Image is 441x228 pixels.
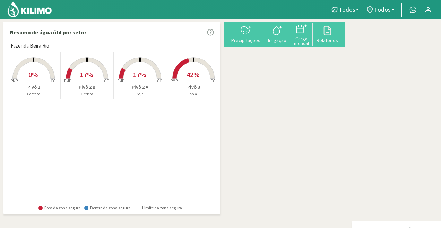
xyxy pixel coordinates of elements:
[61,84,114,91] p: Pivô 2 B
[134,205,182,210] span: Limite da zona segura
[313,25,342,43] button: Relatórios
[133,70,146,79] span: 17%
[167,91,220,97] p: Soja
[7,1,52,18] img: Kilimo
[374,6,391,13] span: Todos
[28,70,38,79] span: 0%
[187,70,199,79] span: 42%
[290,23,313,46] button: Carga mensal
[51,78,56,83] tspan: CC
[339,6,355,13] span: Todos
[38,205,81,210] span: Fora da zona segura
[292,36,311,46] div: Carga mensal
[61,91,114,97] p: Citricos
[7,91,60,97] p: Centeno
[7,84,60,91] p: Pivô 1
[230,38,262,43] div: Precipitações
[114,91,167,97] p: Soja
[211,78,216,83] tspan: CC
[104,78,109,83] tspan: CC
[11,42,49,50] span: Fazenda Beira Rio
[10,28,86,36] p: Resumo de água útil por setor
[264,25,290,43] button: Irrigação
[171,78,178,83] tspan: PMP
[11,78,18,83] tspan: PMP
[266,38,288,43] div: Irrigação
[80,70,93,79] span: 17%
[157,78,162,83] tspan: CC
[167,84,220,91] p: Pivô 3
[114,84,167,91] p: Pivô 2 A
[117,78,124,83] tspan: PMP
[227,25,264,43] button: Precipitações
[315,38,340,43] div: Relatórios
[84,205,131,210] span: Dentro da zona segura
[64,78,71,83] tspan: PMP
